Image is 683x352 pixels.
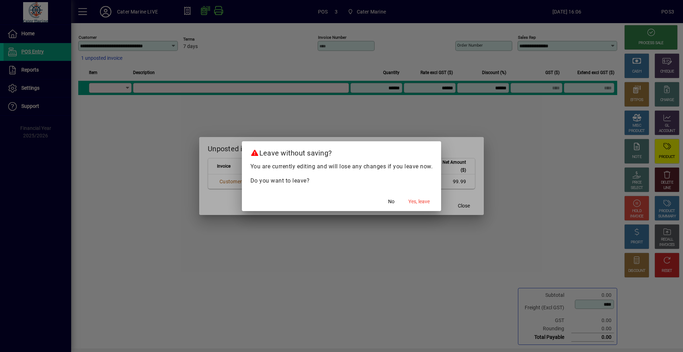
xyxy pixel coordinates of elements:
[406,195,433,208] button: Yes, leave
[250,162,433,171] p: You are currently editing and will lose any changes if you leave now.
[408,198,430,205] span: Yes, leave
[380,195,403,208] button: No
[250,177,433,185] p: Do you want to leave?
[388,198,395,205] span: No
[242,141,441,162] h2: Leave without saving?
